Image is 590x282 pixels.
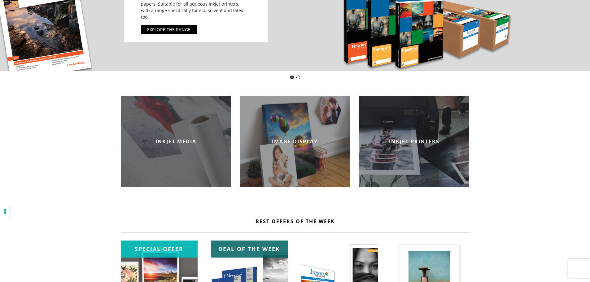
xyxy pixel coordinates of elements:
h2: INKJET PRINTERS [359,138,470,145]
a: EXPLORE THE RANGE [141,25,197,34]
div: EXPLORE THE RANGE [147,26,190,33]
h2: Best Offers Of The Week [121,218,470,225]
div: Choose slide to display. [289,74,301,80]
h2: IMAGE DISPLAY [240,138,350,145]
h2: INKJET MEDIA [121,138,231,145]
div: pinch book [296,76,300,79]
div: Special Offer [121,241,198,258]
div: Innova-general [290,76,294,79]
div: Deal of the week [211,241,288,258]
